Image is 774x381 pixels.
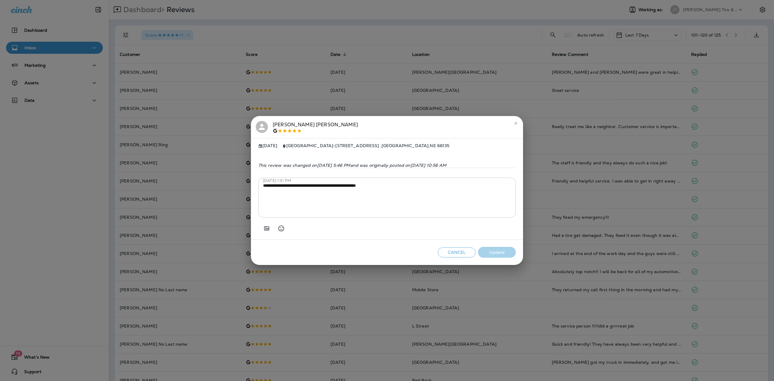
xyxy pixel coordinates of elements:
button: close [511,118,521,128]
button: Add in a premade template [261,222,273,234]
span: [GEOGRAPHIC_DATA] - [STREET_ADDRESS] , [GEOGRAPHIC_DATA] , NE 68135 [286,143,450,148]
span: and was originally posted on [DATE] 10:56 AM [350,163,447,168]
p: This review was changed on [DATE] 5:46 PM [258,163,516,168]
button: Select an emoji [275,222,287,234]
button: Cancel [438,247,476,257]
div: [PERSON_NAME] [PERSON_NAME] [273,121,358,134]
span: [DATE] [258,143,277,148]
